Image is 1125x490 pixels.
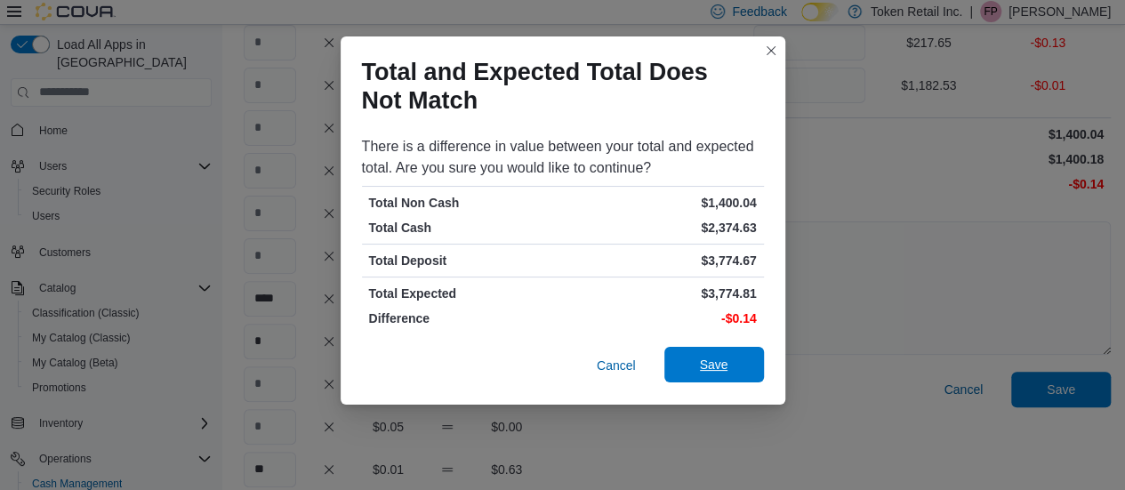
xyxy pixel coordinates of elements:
p: Total Non Cash [369,194,559,212]
span: Cancel [597,357,636,374]
div: There is a difference in value between your total and expected total. Are you sure you would like... [362,136,764,179]
p: $3,774.81 [567,285,757,302]
span: Save [700,356,728,374]
p: -$0.14 [567,309,757,327]
p: Total Expected [369,285,559,302]
p: Difference [369,309,559,327]
p: $1,400.04 [567,194,757,212]
p: $2,374.63 [567,219,757,237]
button: Cancel [590,348,643,383]
p: Total Deposit [369,252,559,269]
button: Closes this modal window [760,40,782,61]
h1: Total and Expected Total Does Not Match [362,58,750,115]
p: Total Cash [369,219,559,237]
p: $3,774.67 [567,252,757,269]
button: Save [664,347,764,382]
